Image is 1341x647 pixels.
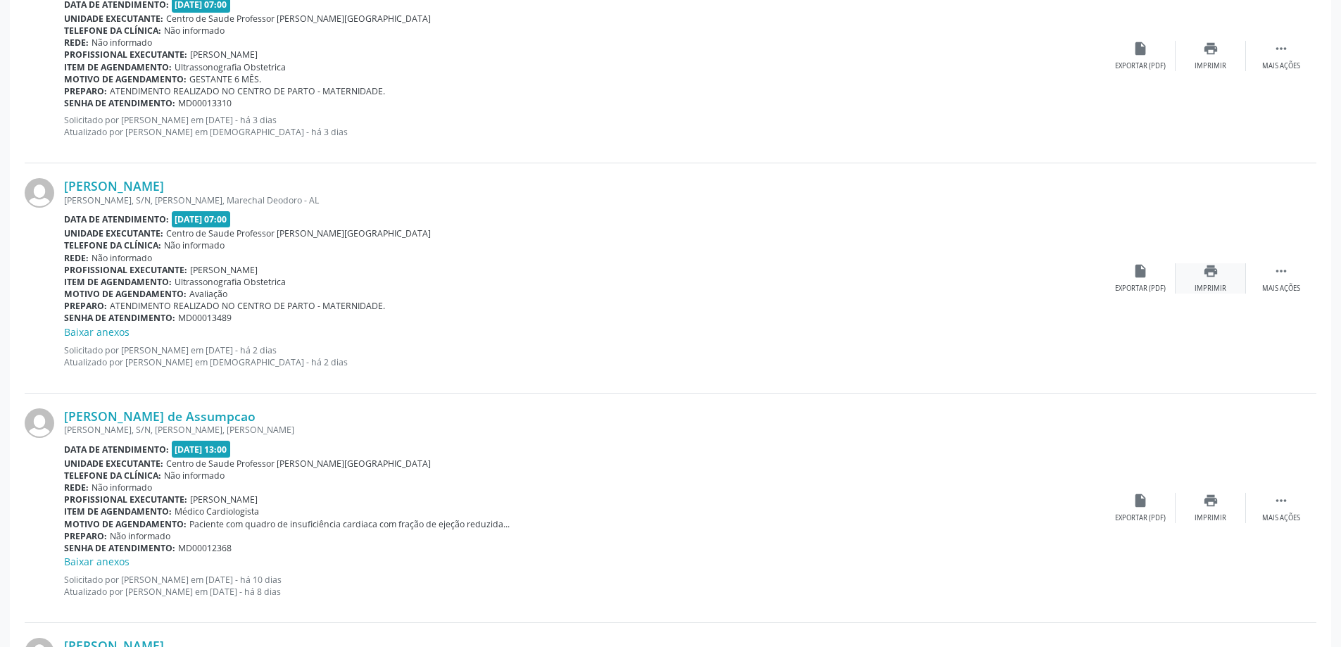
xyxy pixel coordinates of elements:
[64,97,175,109] b: Senha de atendimento:
[64,252,89,264] b: Rede:
[1273,493,1289,508] i: 
[64,264,187,276] b: Profissional executante:
[172,441,231,457] span: [DATE] 13:00
[164,470,225,482] span: Não informado
[64,227,163,239] b: Unidade executante:
[166,458,431,470] span: Centro de Saude Professor [PERSON_NAME][GEOGRAPHIC_DATA]
[1262,513,1300,523] div: Mais ações
[64,73,187,85] b: Motivo de agendamento:
[64,288,187,300] b: Motivo de agendamento:
[1203,41,1219,56] i: print
[64,85,107,97] b: Preparo:
[164,239,225,251] span: Não informado
[64,505,172,517] b: Item de agendamento:
[1115,513,1166,523] div: Exportar (PDF)
[64,49,187,61] b: Profissional executante:
[64,178,164,194] a: [PERSON_NAME]
[25,178,54,208] img: img
[64,574,1105,598] p: Solicitado por [PERSON_NAME] em [DATE] - há 10 dias Atualizado por [PERSON_NAME] em [DATE] - há 8...
[92,252,152,264] span: Não informado
[1262,284,1300,294] div: Mais ações
[64,194,1105,206] div: [PERSON_NAME], S/N, [PERSON_NAME], Marechal Deodoro - AL
[1115,284,1166,294] div: Exportar (PDF)
[189,518,510,530] span: Paciente com quadro de insuficiência cardiaca com fração de ejeção reduzida...
[64,542,175,554] b: Senha de atendimento:
[64,470,161,482] b: Telefone da clínica:
[64,444,169,456] b: Data de atendimento:
[189,288,227,300] span: Avaliação
[64,458,163,470] b: Unidade executante:
[64,344,1105,368] p: Solicitado por [PERSON_NAME] em [DATE] - há 2 dias Atualizado por [PERSON_NAME] em [DEMOGRAPHIC_D...
[172,211,231,227] span: [DATE] 07:00
[64,482,89,494] b: Rede:
[1273,263,1289,279] i: 
[25,408,54,438] img: img
[64,424,1105,436] div: [PERSON_NAME], S/N, [PERSON_NAME], [PERSON_NAME]
[64,300,107,312] b: Preparo:
[189,73,261,85] span: GESTANTE 6 MÊS.
[178,97,232,109] span: MD00013310
[64,25,161,37] b: Telefone da clínica:
[1133,41,1148,56] i: insert_drive_file
[1195,513,1226,523] div: Imprimir
[64,312,175,324] b: Senha de atendimento:
[64,37,89,49] b: Rede:
[1133,493,1148,508] i: insert_drive_file
[64,325,130,339] a: Baixar anexos
[1273,41,1289,56] i: 
[92,37,152,49] span: Não informado
[64,494,187,505] b: Profissional executante:
[175,505,259,517] span: Médico Cardiologista
[1195,284,1226,294] div: Imprimir
[190,494,258,505] span: [PERSON_NAME]
[110,300,385,312] span: ATENDIMENTO REALIZADO NO CENTRO DE PARTO - MATERNIDADE.
[110,85,385,97] span: ATENDIMENTO REALIZADO NO CENTRO DE PARTO - MATERNIDADE.
[64,530,107,542] b: Preparo:
[1195,61,1226,71] div: Imprimir
[64,408,256,424] a: [PERSON_NAME] de Assumpcao
[64,213,169,225] b: Data de atendimento:
[64,61,172,73] b: Item de agendamento:
[92,482,152,494] span: Não informado
[1203,263,1219,279] i: print
[1133,263,1148,279] i: insert_drive_file
[175,276,286,288] span: Ultrassonografia Obstetrica
[64,13,163,25] b: Unidade executante:
[64,276,172,288] b: Item de agendamento:
[64,239,161,251] b: Telefone da clínica:
[1262,61,1300,71] div: Mais ações
[178,542,232,554] span: MD00012368
[1203,493,1219,508] i: print
[1115,61,1166,71] div: Exportar (PDF)
[64,518,187,530] b: Motivo de agendamento:
[190,49,258,61] span: [PERSON_NAME]
[64,114,1105,138] p: Solicitado por [PERSON_NAME] em [DATE] - há 3 dias Atualizado por [PERSON_NAME] em [DEMOGRAPHIC_D...
[190,264,258,276] span: [PERSON_NAME]
[178,312,232,324] span: MD00013489
[64,555,130,568] a: Baixar anexos
[110,530,170,542] span: Não informado
[175,61,286,73] span: Ultrassonografia Obstetrica
[164,25,225,37] span: Não informado
[166,227,431,239] span: Centro de Saude Professor [PERSON_NAME][GEOGRAPHIC_DATA]
[166,13,431,25] span: Centro de Saude Professor [PERSON_NAME][GEOGRAPHIC_DATA]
